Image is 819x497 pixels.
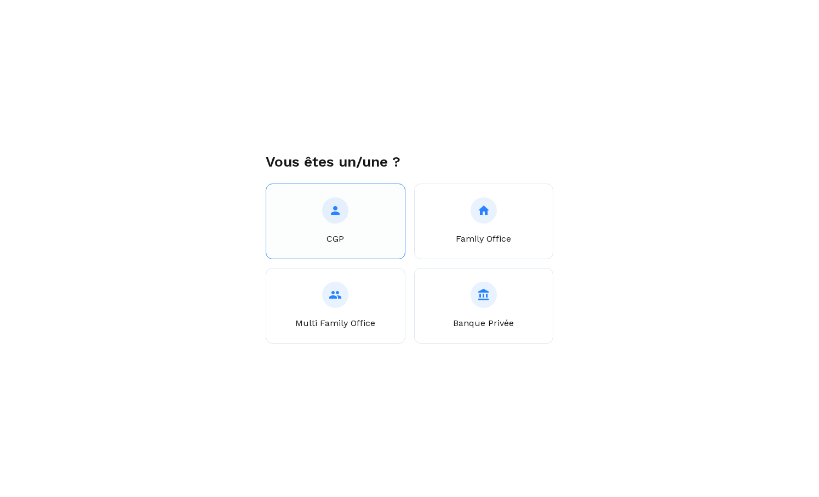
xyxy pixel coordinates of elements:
button: Multi Family Office [266,268,405,344]
button: CGP [266,184,405,259]
button: Family Office [414,184,554,259]
p: CGP [327,232,344,245]
h1: Vous êtes un/une ? [266,153,553,170]
button: Banque Privée [414,268,554,344]
p: Banque Privée [453,317,514,330]
p: Family Office [456,232,511,245]
p: Multi Family Office [295,317,375,330]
